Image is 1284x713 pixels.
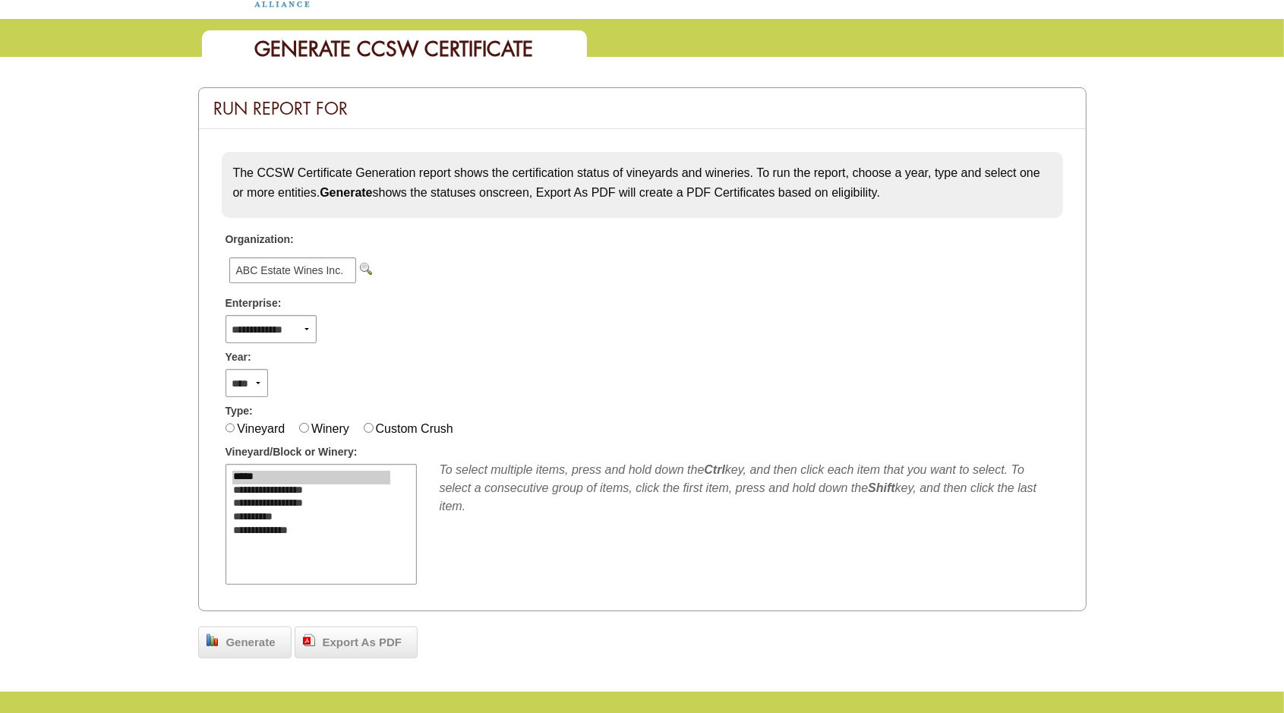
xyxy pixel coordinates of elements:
[226,349,251,365] span: Year:
[255,36,534,62] span: Generate CCSW Certificate
[237,422,285,435] label: Vineyard
[199,88,1086,129] div: Run Report For
[207,634,219,646] img: chart_bar.png
[198,626,292,658] a: Generate
[226,232,294,248] span: Organization:
[219,634,283,651] span: Generate
[295,626,418,658] a: Export As PDF
[868,481,895,494] b: Shift
[376,422,453,435] label: Custom Crush
[226,403,253,419] span: Type:
[311,422,349,435] label: Winery
[229,257,357,283] span: ABC Estate Wines Inc.
[704,463,725,476] b: Ctrl
[315,634,409,651] span: Export As PDF
[226,444,358,460] span: Vineyard/Block or Winery:
[440,461,1059,516] div: To select multiple items, press and hold down the key, and then click each item that you want to ...
[320,186,372,199] strong: Generate
[226,295,282,311] span: Enterprise:
[233,163,1052,202] p: The CCSW Certificate Generation report shows the certification status of vineyards and wineries. ...
[303,634,315,646] img: doc_pdf.png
